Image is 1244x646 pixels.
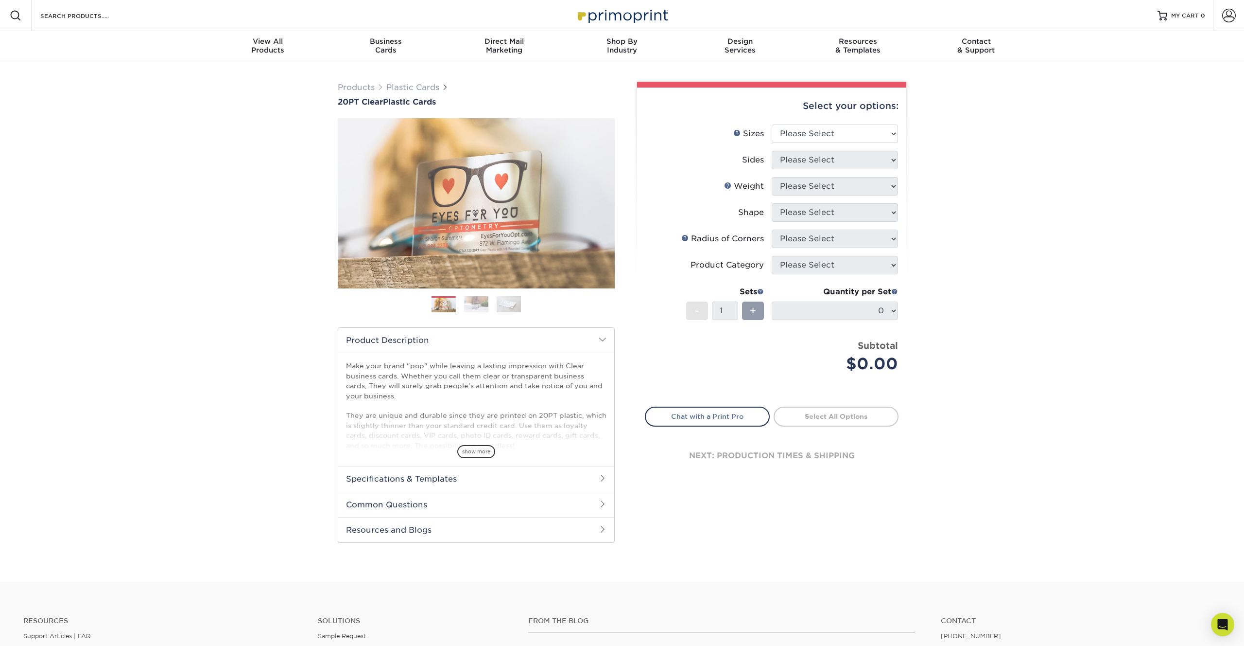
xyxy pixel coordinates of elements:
h1: Plastic Cards [338,97,615,107]
img: Plastic Cards 01 [432,297,456,314]
a: Contact [941,617,1221,625]
span: - [695,304,699,318]
div: next: production times & shipping [645,427,898,485]
div: Shape [738,207,764,218]
span: View All [209,37,327,46]
a: Direct MailMarketing [445,31,563,62]
img: Primoprint [573,5,671,26]
a: Contact& Support [917,31,1035,62]
div: Services [681,37,799,54]
a: BusinessCards [327,31,445,62]
iframe: Google Customer Reviews [2,616,83,643]
h2: Specifications & Templates [338,466,614,491]
a: [PHONE_NUMBER] [941,632,1001,640]
span: Shop By [563,37,681,46]
span: MY CART [1171,12,1199,20]
a: 20PT ClearPlastic Cards [338,97,615,107]
div: Radius of Corners [681,233,764,245]
img: Plastic Cards 03 [497,296,521,313]
div: Products [209,37,327,54]
span: Business [327,37,445,46]
a: Resources& Templates [799,31,917,62]
h4: From the Blog [528,617,915,625]
strong: Subtotal [858,340,898,351]
div: Weight [724,180,764,192]
span: Direct Mail [445,37,563,46]
a: Shop ByIndustry [563,31,681,62]
div: Select your options: [645,88,898,125]
div: Sizes [733,128,764,140]
img: Plastic Cards 02 [464,296,488,313]
img: 20PT Clear 01 [338,108,615,299]
span: Contact [917,37,1035,46]
span: 20PT Clear [338,97,383,107]
div: Product Category [691,259,764,271]
h2: Product Description [338,328,614,353]
a: View AllProducts [209,31,327,62]
a: Chat with a Print Pro [645,407,770,426]
div: & Templates [799,37,917,54]
div: & Support [917,37,1035,54]
div: Open Intercom Messenger [1211,613,1234,636]
input: SEARCH PRODUCTS..... [39,10,134,21]
a: Products [338,83,375,92]
div: Sets [686,286,764,298]
div: Industry [563,37,681,54]
span: 0 [1201,12,1205,19]
div: Quantity per Set [772,286,898,298]
div: $0.00 [779,352,898,376]
h4: Resources [23,617,303,625]
a: Plastic Cards [386,83,439,92]
h4: Solutions [318,617,514,625]
div: Cards [327,37,445,54]
span: Design [681,37,799,46]
span: + [750,304,756,318]
span: show more [457,445,495,458]
a: DesignServices [681,31,799,62]
span: Resources [799,37,917,46]
div: Sides [742,154,764,166]
h2: Common Questions [338,492,614,517]
div: Marketing [445,37,563,54]
a: Select All Options [774,407,898,426]
a: Sample Request [318,632,366,640]
h2: Resources and Blogs [338,517,614,542]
